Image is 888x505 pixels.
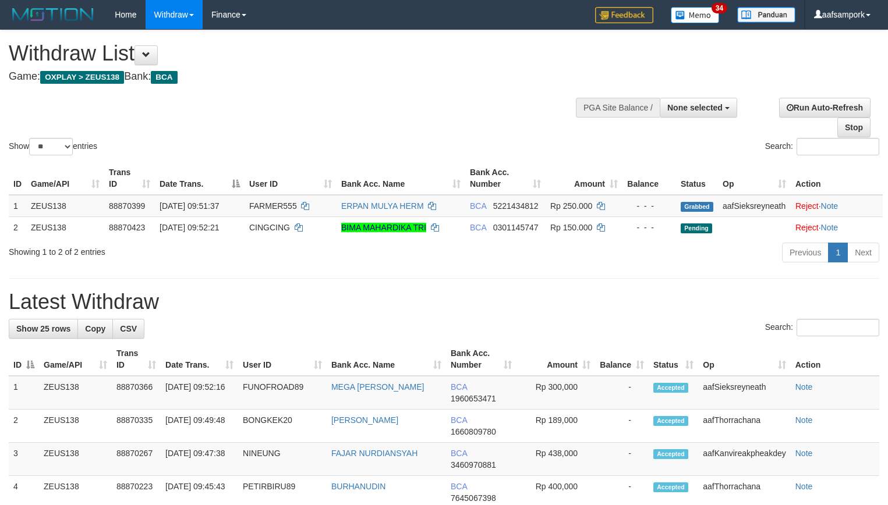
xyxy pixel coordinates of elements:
[795,223,819,232] a: Reject
[331,449,418,458] a: FAJAR NURDIANSYAH
[795,415,813,425] a: Note
[29,138,73,155] select: Showentries
[9,42,581,65] h1: Withdraw List
[470,223,486,232] span: BCA
[595,410,649,443] td: -
[837,118,871,137] a: Stop
[9,319,78,339] a: Show 25 rows
[595,343,649,376] th: Balance: activate to sort column ascending
[9,216,26,238] td: 2
[649,343,698,376] th: Status: activate to sort column ascending
[9,241,361,258] div: Showing 1 to 2 of 2 entries
[653,383,688,393] span: Accepted
[765,138,879,155] label: Search:
[245,162,337,195] th: User ID: activate to sort column ascending
[112,319,144,339] a: CSV
[470,201,486,211] span: BCA
[331,415,398,425] a: [PERSON_NAME]
[681,202,713,212] span: Grabbed
[660,98,737,118] button: None selected
[9,71,581,83] h4: Game: Bank:
[516,410,595,443] td: Rp 189,000
[451,394,496,403] span: Copy 1960653471 to clipboard
[337,162,465,195] th: Bank Acc. Name: activate to sort column ascending
[109,223,145,232] span: 88870423
[238,343,327,376] th: User ID: activate to sort column ascending
[698,443,790,476] td: aafKanvireakpheakdey
[9,410,39,443] td: 2
[795,201,819,211] a: Reject
[341,201,424,211] a: ERPAN MULYA HERM
[39,343,112,376] th: Game/API: activate to sort column ascending
[331,382,424,392] a: MEGA [PERSON_NAME]
[653,449,688,459] span: Accepted
[595,443,649,476] td: -
[546,162,622,195] th: Amount: activate to sort column ascending
[797,138,879,155] input: Search:
[151,71,177,84] span: BCA
[451,460,496,470] span: Copy 3460970881 to clipboard
[795,482,813,491] a: Note
[627,200,671,212] div: - - -
[26,195,104,217] td: ZEUS138
[451,482,467,491] span: BCA
[26,216,104,238] td: ZEUS138
[39,376,112,410] td: ZEUS138
[26,162,104,195] th: Game/API: activate to sort column ascending
[737,7,795,23] img: panduan.png
[155,162,245,195] th: Date Trans.: activate to sort column descending
[493,223,539,232] span: Copy 0301145747 to clipboard
[795,449,813,458] a: Note
[795,382,813,392] a: Note
[161,376,238,410] td: [DATE] 09:52:16
[16,324,70,333] span: Show 25 rows
[782,243,829,262] a: Previous
[327,343,446,376] th: Bank Acc. Name: activate to sort column ascending
[40,71,124,84] span: OXPLAY > ZEUS138
[238,376,327,410] td: FUNOFROAD89
[676,162,718,195] th: Status
[9,443,39,476] td: 3
[451,449,467,458] span: BCA
[516,443,595,476] td: Rp 438,000
[39,410,112,443] td: ZEUS138
[595,7,653,23] img: Feedback.jpg
[698,343,790,376] th: Op: activate to sort column ascending
[238,443,327,476] td: NINEUNG
[9,6,97,23] img: MOTION_logo.png
[120,324,137,333] span: CSV
[653,482,688,492] span: Accepted
[451,415,467,425] span: BCA
[9,138,97,155] label: Show entries
[576,98,660,118] div: PGA Site Balance /
[698,376,790,410] td: aafSieksreyneath
[622,162,676,195] th: Balance
[161,443,238,476] td: [DATE] 09:47:38
[718,162,791,195] th: Op: activate to sort column ascending
[238,410,327,443] td: BONGKEK20
[718,195,791,217] td: aafSieksreyneath
[341,223,426,232] a: BIMA MAHARDIKA TRI
[109,201,145,211] span: 88870399
[9,376,39,410] td: 1
[797,319,879,336] input: Search:
[331,482,385,491] a: BURHANUDIN
[516,343,595,376] th: Amount: activate to sort column ascending
[821,201,839,211] a: Note
[779,98,871,118] a: Run Auto-Refresh
[9,162,26,195] th: ID
[698,410,790,443] td: aafThorrachana
[104,162,155,195] th: Trans ID: activate to sort column ascending
[451,382,467,392] span: BCA
[667,103,723,112] span: None selected
[681,223,712,233] span: Pending
[85,324,105,333] span: Copy
[39,443,112,476] td: ZEUS138
[161,410,238,443] td: [DATE] 09:49:48
[627,222,671,233] div: - - -
[9,290,879,314] h1: Latest Withdraw
[712,3,727,13] span: 34
[595,376,649,410] td: -
[112,443,161,476] td: 88870267
[847,243,879,262] a: Next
